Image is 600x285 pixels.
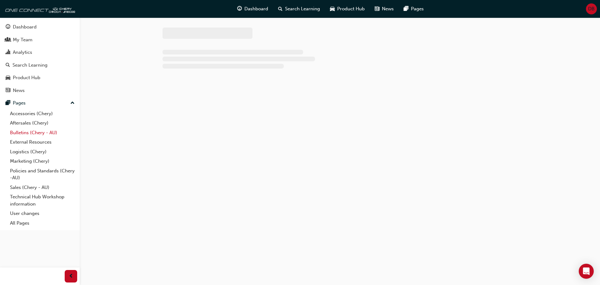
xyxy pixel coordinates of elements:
[2,47,77,58] a: Analytics
[285,5,320,13] span: Search Learning
[7,128,77,138] a: Bulletins (Chery - AU)
[579,264,594,279] div: Open Intercom Messenger
[7,109,77,119] a: Accessories (Chery)
[13,23,37,31] div: Dashboard
[337,5,365,13] span: Product Hub
[7,166,77,183] a: Policies and Standards (Chery -AU)
[588,5,595,13] span: DB
[6,75,10,81] span: car-icon
[2,97,77,109] button: Pages
[2,72,77,84] a: Product Hub
[370,3,399,15] a: news-iconNews
[3,3,75,15] img: oneconnect
[7,218,77,228] a: All Pages
[586,3,597,14] button: DB
[244,5,268,13] span: Dashboard
[7,209,77,218] a: User changes
[382,5,394,13] span: News
[6,24,10,30] span: guage-icon
[6,88,10,94] span: news-icon
[325,3,370,15] a: car-iconProduct Hub
[330,5,335,13] span: car-icon
[2,59,77,71] a: Search Learning
[6,50,10,55] span: chart-icon
[6,63,10,68] span: search-icon
[69,272,73,280] span: prev-icon
[7,137,77,147] a: External Resources
[2,85,77,96] a: News
[411,5,424,13] span: Pages
[13,99,26,107] div: Pages
[273,3,325,15] a: search-iconSearch Learning
[7,156,77,166] a: Marketing (Chery)
[7,147,77,157] a: Logistics (Chery)
[7,183,77,192] a: Sales (Chery - AU)
[6,37,10,43] span: people-icon
[2,20,77,97] button: DashboardMy TeamAnalyticsSearch LearningProduct HubNews
[232,3,273,15] a: guage-iconDashboard
[7,118,77,128] a: Aftersales (Chery)
[278,5,282,13] span: search-icon
[404,5,408,13] span: pages-icon
[375,5,379,13] span: news-icon
[12,62,47,69] div: Search Learning
[399,3,429,15] a: pages-iconPages
[13,49,32,56] div: Analytics
[2,34,77,46] a: My Team
[13,74,40,81] div: Product Hub
[6,100,10,106] span: pages-icon
[7,192,77,209] a: Technical Hub Workshop information
[13,87,25,94] div: News
[2,21,77,33] a: Dashboard
[13,36,32,43] div: My Team
[237,5,242,13] span: guage-icon
[70,99,75,107] span: up-icon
